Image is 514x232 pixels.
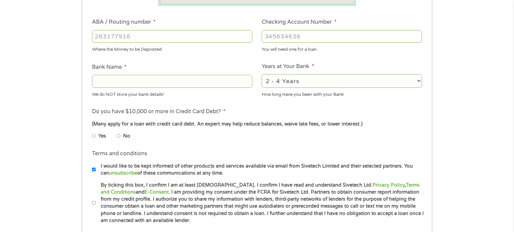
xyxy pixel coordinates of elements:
input: 345634636 [262,30,422,43]
label: Do you have $10,000 or more in Credit Card Debt? [92,108,226,115]
div: We do NOT store your bank details! [92,89,252,98]
label: ABA / Routing number [92,19,156,26]
label: By ticking this box, I confirm I am at least [DEMOGRAPHIC_DATA]. I confirm I have read and unders... [96,182,424,224]
a: Terms and Conditions [101,182,420,195]
label: Yes [98,133,106,140]
a: E-Consent [145,189,169,195]
label: Years at Your Bank [262,63,314,70]
input: 263177916 [92,30,252,43]
a: unsubscribe [109,170,137,176]
label: Bank Name [92,64,126,71]
div: You will need one for a loan. [262,44,422,53]
label: Checking Account Number [262,19,336,26]
label: No [123,133,130,140]
div: Where the Money to be Deposited [92,44,252,53]
label: I would like to be kept informed of other products and services available via email from Sivetech... [96,163,424,177]
label: Terms and conditions [92,150,147,157]
div: (Many apply for a loan with credit card debt. An expert may help reduce balances, waive late fees... [92,121,422,128]
div: How long Have you been with your Bank [262,89,422,98]
a: Privacy Policy [372,182,405,188]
